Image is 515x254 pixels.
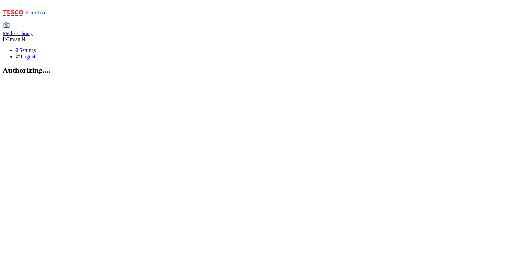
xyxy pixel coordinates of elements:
[3,31,33,36] span: Media Library
[3,23,33,36] a: Media Library
[15,54,35,59] a: Logout
[3,66,512,75] h2: Authorizing....
[3,36,8,42] span: IN
[15,47,36,53] a: Settings
[8,36,25,42] span: Imran N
